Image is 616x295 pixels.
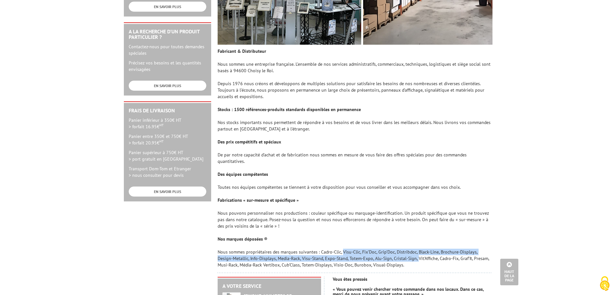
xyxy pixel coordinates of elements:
[218,48,492,268] td: Nous sommes une entreprise française. L’ensemble de nos services administratifs, commerciaux, tec...
[597,276,613,292] img: Cookies (fenêtre modale)
[159,123,164,127] sup: HT
[129,81,206,91] a: EN SAVOIR PLUS
[593,273,616,295] button: Cookies (fenêtre modale)
[218,139,281,145] strong: Des prix compétitifs et spéciaux
[129,172,184,178] span: > nous consulter pour devis
[129,29,206,40] h2: A la recherche d'un produit particulier ?
[129,43,206,56] p: Contactez-nous pour toutes demandes spéciales
[218,48,266,54] strong: Fabricant & Distributeur
[129,117,206,130] p: Panier inférieur à 350€ HT
[129,2,206,12] a: EN SAVOIR PLUS
[129,140,164,146] span: > forfait 20.95€
[129,60,206,73] p: Précisez vos besoins et les quantités envisagées
[218,236,267,242] strong: Nos marques déposées ®
[222,283,316,289] h2: A votre service
[333,276,367,282] strong: Vous êtes pressés
[218,197,299,203] strong: Fabrications « sur-mesure et spécifique »
[129,165,206,178] p: Transport Dom-Tom et Etranger
[129,156,203,162] span: > port gratuit en [GEOGRAPHIC_DATA]
[218,171,268,177] strong: Des équipes compétentes
[500,259,518,285] a: Haut de la page
[129,149,206,162] p: Panier supérieur à 750€ HT
[218,107,361,112] strong: Stocks : 1500 références-produits standards disponibles en permanence
[129,133,206,146] p: Panier entre 350€ et 750€ HT
[129,187,206,197] a: EN SAVOIR PLUS
[129,124,164,130] span: > forfait 16.95€
[129,108,206,114] h2: Frais de Livraison
[159,139,164,143] sup: HT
